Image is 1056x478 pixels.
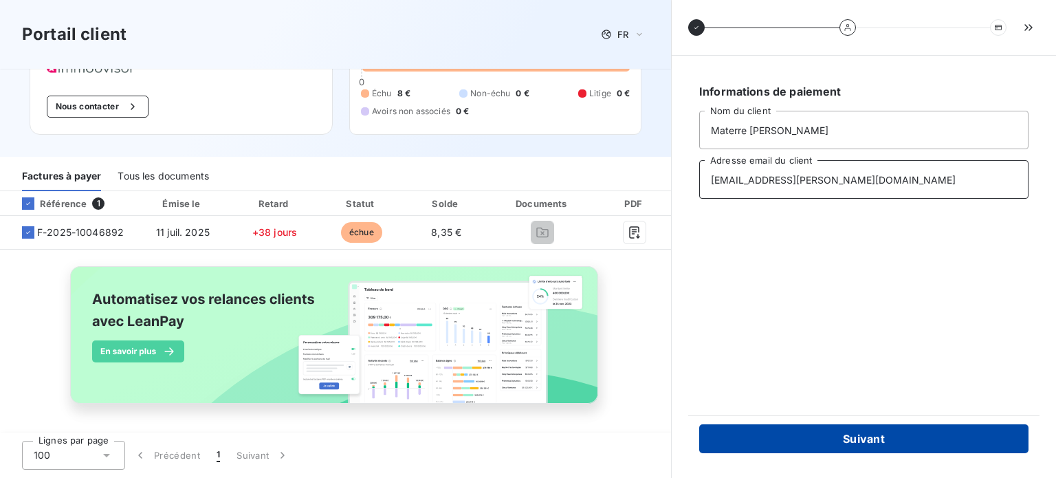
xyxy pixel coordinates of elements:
span: 8,35 € [431,226,461,238]
div: Émise le [137,197,228,210]
div: Retard [234,197,316,210]
input: placeholder [699,111,1028,149]
span: 0 € [516,87,529,100]
div: Factures à payer [22,162,101,191]
span: 1 [92,197,104,210]
div: PDF [599,197,669,210]
div: Statut [321,197,401,210]
span: 0 € [617,87,630,100]
span: FR [617,29,628,40]
input: placeholder [699,160,1028,199]
span: F-2025-10046892 [37,226,124,239]
div: Référence [11,197,87,210]
h6: Informations de paiement [699,83,1028,100]
span: 100 [34,448,50,462]
div: Documents [491,197,594,210]
button: 1 [208,441,228,470]
span: 8 € [397,87,410,100]
span: Échu [372,87,392,100]
span: échue [341,222,382,243]
button: Nous contacter [47,96,148,118]
button: Suivant [699,424,1028,453]
span: 0 € [456,105,469,118]
img: banner [58,258,613,427]
div: Tous les documents [118,162,209,191]
button: Suivant [228,441,298,470]
div: Solde [407,197,485,210]
span: 0 [359,76,364,87]
span: Non-échu [470,87,510,100]
span: 1 [217,448,220,462]
span: 11 juil. 2025 [156,226,210,238]
span: Avoirs non associés [372,105,450,118]
span: Litige [589,87,611,100]
span: +38 jours [252,226,297,238]
button: Précédent [125,441,208,470]
h3: Portail client [22,22,126,47]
